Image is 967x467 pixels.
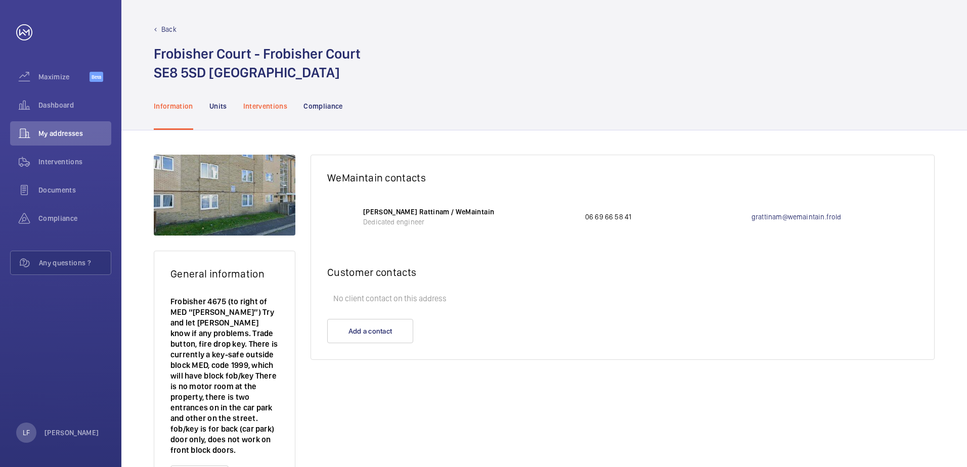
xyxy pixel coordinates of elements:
span: Interventions [38,157,111,167]
span: Compliance [38,213,111,223]
p: Back [161,24,177,34]
span: Documents [38,185,111,195]
a: grattinam@wemaintain.frold [752,212,918,222]
h2: WeMaintain contacts [327,171,918,184]
h2: Customer contacts [327,266,918,278]
p: Compliance [303,101,343,111]
span: Any questions ? [39,258,111,268]
span: My addresses [38,128,111,138]
p: Frobisher 4675 (to right of MED “[PERSON_NAME]”) Try and let [PERSON_NAME] know if any problems. ... [170,296,279,455]
p: Interventions [243,101,288,111]
h1: Frobisher Court - Frobisher Court SE8 5SD [GEOGRAPHIC_DATA] [154,44,361,82]
p: Units [209,101,227,111]
span: Maximize [38,72,90,82]
p: [PERSON_NAME] Rattinam / WeMaintain [363,207,575,217]
p: Dedicated engineer [363,217,575,227]
p: 06 69 66 58 41 [585,212,752,222]
p: [PERSON_NAME] [45,428,99,438]
span: Dashboard [38,100,111,110]
h2: General information [170,267,279,280]
span: Beta [90,72,103,82]
p: No client contact on this address [327,289,918,309]
button: Add a contact [327,319,413,343]
p: LF [23,428,30,438]
p: Information [154,101,193,111]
